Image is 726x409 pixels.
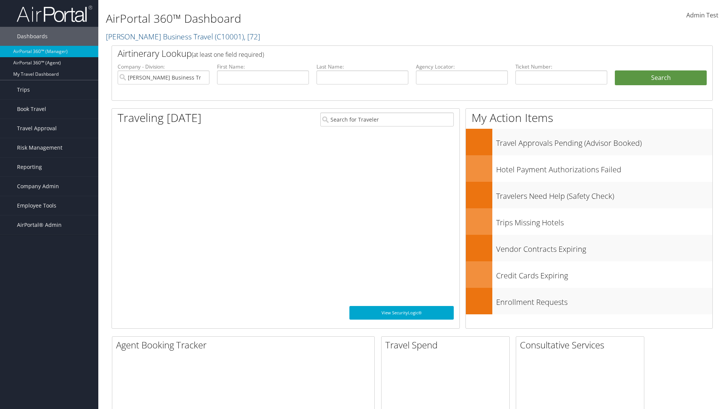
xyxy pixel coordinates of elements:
a: Travel Approvals Pending (Advisor Booked) [466,129,712,155]
h1: AirPortal 360™ Dashboard [106,11,514,27]
label: Company - Division: [118,63,209,70]
span: Reporting [17,158,42,176]
h3: Vendor Contracts Expiring [496,240,712,254]
span: AirPortal® Admin [17,215,62,234]
span: Admin Test [686,11,718,19]
span: Risk Management [17,138,62,157]
h3: Travelers Need Help (Safety Check) [496,187,712,201]
label: Agency Locator: [416,63,508,70]
span: Company Admin [17,177,59,196]
h3: Hotel Payment Authorizations Failed [496,161,712,175]
img: airportal-logo.png [17,5,92,23]
label: First Name: [217,63,309,70]
a: Hotel Payment Authorizations Failed [466,155,712,182]
h3: Credit Cards Expiring [496,267,712,281]
h2: Consultative Services [520,339,644,351]
a: Credit Cards Expiring [466,261,712,288]
h2: Airtinerary Lookup [118,47,657,60]
a: Trips Missing Hotels [466,208,712,235]
h3: Enrollment Requests [496,293,712,308]
h2: Travel Spend [385,339,509,351]
span: Dashboards [17,27,48,46]
span: (at least one field required) [192,50,264,59]
span: Employee Tools [17,196,56,215]
span: Travel Approval [17,119,57,138]
span: , [ 72 ] [244,31,260,42]
button: Search [615,70,707,86]
h3: Trips Missing Hotels [496,214,712,228]
a: Travelers Need Help (Safety Check) [466,182,712,208]
a: Admin Test [686,4,718,27]
label: Ticket Number: [515,63,607,70]
h1: My Action Items [466,110,712,126]
input: Search for Traveler [320,112,454,126]
a: Enrollment Requests [466,288,712,314]
h2: Agent Booking Tracker [116,339,374,351]
h1: Traveling [DATE] [118,110,202,126]
label: Last Name: [316,63,408,70]
a: [PERSON_NAME] Business Travel [106,31,260,42]
span: ( C10001 ) [215,31,244,42]
span: Trips [17,80,30,99]
a: View SecurityLogic® [349,306,454,320]
span: Book Travel [17,100,46,119]
h3: Travel Approvals Pending (Advisor Booked) [496,134,712,148]
a: Vendor Contracts Expiring [466,235,712,261]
